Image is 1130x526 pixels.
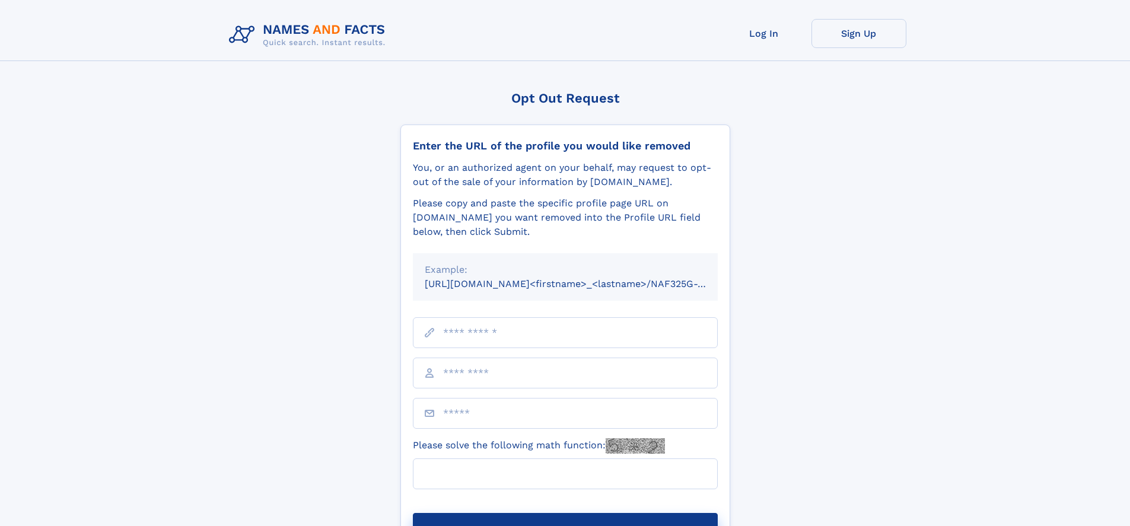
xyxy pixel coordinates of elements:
[413,161,718,189] div: You, or an authorized agent on your behalf, may request to opt-out of the sale of your informatio...
[425,263,706,277] div: Example:
[413,438,665,454] label: Please solve the following math function:
[811,19,906,48] a: Sign Up
[717,19,811,48] a: Log In
[413,196,718,239] div: Please copy and paste the specific profile page URL on [DOMAIN_NAME] you want removed into the Pr...
[425,278,740,289] small: [URL][DOMAIN_NAME]<firstname>_<lastname>/NAF325G-xxxxxxxx
[413,139,718,152] div: Enter the URL of the profile you would like removed
[224,19,395,51] img: Logo Names and Facts
[400,91,730,106] div: Opt Out Request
